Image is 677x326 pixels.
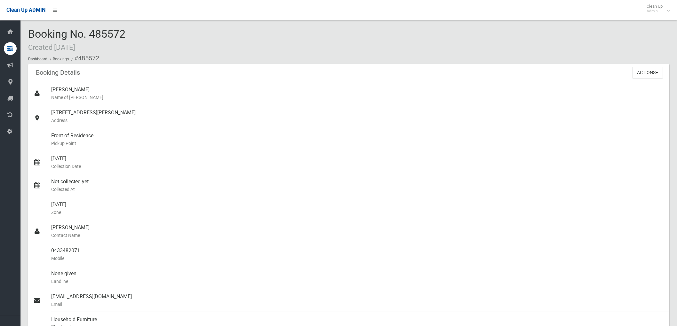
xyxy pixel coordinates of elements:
[53,57,69,61] a: Bookings
[51,174,664,197] div: Not collected yet
[51,163,664,170] small: Collection Date
[51,82,664,105] div: [PERSON_NAME]
[51,277,664,285] small: Landline
[51,266,664,289] div: None given
[28,66,88,79] header: Booking Details
[70,52,99,64] li: #485572
[643,4,669,13] span: Clean Up
[51,254,664,262] small: Mobile
[6,7,45,13] span: Clean Up ADMIN
[51,289,664,312] div: [EMAIL_ADDRESS][DOMAIN_NAME]
[51,231,664,239] small: Contact Name
[51,128,664,151] div: Front of Residence
[51,197,664,220] div: [DATE]
[51,208,664,216] small: Zone
[51,243,664,266] div: 0433482071
[51,117,664,124] small: Address
[28,57,47,61] a: Dashboard
[51,186,664,193] small: Collected At
[51,105,664,128] div: [STREET_ADDRESS][PERSON_NAME]
[632,67,663,79] button: Actions
[647,9,663,13] small: Admin
[51,140,664,147] small: Pickup Point
[28,289,669,312] a: [EMAIL_ADDRESS][DOMAIN_NAME]Email
[51,151,664,174] div: [DATE]
[51,300,664,308] small: Email
[28,43,75,51] small: Created [DATE]
[51,220,664,243] div: [PERSON_NAME]
[51,94,664,101] small: Name of [PERSON_NAME]
[28,27,125,52] span: Booking No. 485572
